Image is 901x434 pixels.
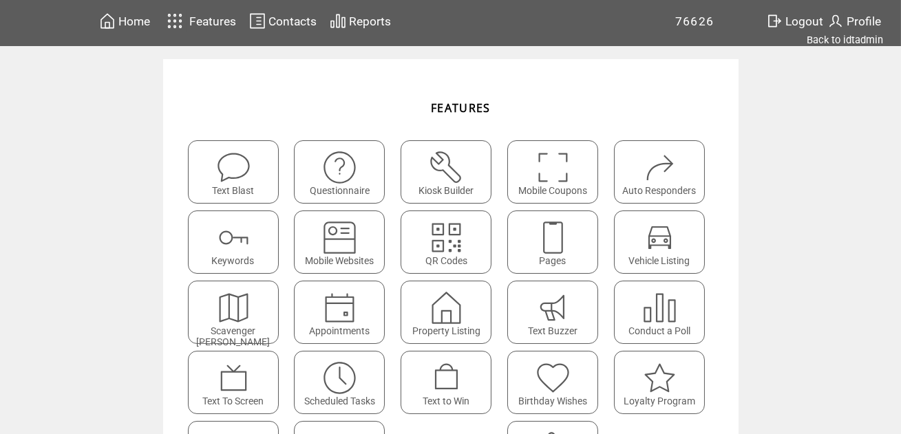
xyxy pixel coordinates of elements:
[642,290,678,326] img: poll.svg
[163,10,187,32] img: features.svg
[349,14,391,28] span: Reports
[188,351,288,414] a: Text To Screen
[189,14,236,28] span: Features
[847,14,881,28] span: Profile
[196,325,270,347] span: Scavenger [PERSON_NAME]
[215,219,252,256] img: keywords.svg
[118,14,150,28] span: Home
[418,185,474,196] span: Kiosk Builder
[535,219,571,256] img: landing-pages.svg
[528,325,577,336] span: Text Buzzer
[614,281,714,344] a: Conduct a Poll
[401,140,500,204] a: Kiosk Builder
[507,210,607,274] a: Pages
[807,34,883,46] a: Back to idtadmin
[764,10,825,32] a: Logout
[249,12,266,30] img: contacts.svg
[161,8,239,34] a: Features
[328,10,393,32] a: Reports
[628,325,690,336] span: Conduct a Poll
[628,255,690,266] span: Vehicle Listing
[212,255,255,266] span: Keywords
[428,360,465,396] img: text-to-win.svg
[825,10,883,32] a: Profile
[212,185,254,196] span: Text Blast
[215,149,252,186] img: text-blast.svg
[614,210,714,274] a: Vehicle Listing
[614,351,714,414] a: Loyalty Program
[642,360,678,396] img: loyalty-program.svg
[401,210,500,274] a: QR Codes
[507,281,607,344] a: Text Buzzer
[321,219,358,256] img: mobile-websites.svg
[423,395,469,406] span: Text to Win
[827,12,844,30] img: profile.svg
[624,395,695,406] span: Loyalty Program
[215,360,252,396] img: text-to-screen.svg
[642,149,678,186] img: auto-responders.svg
[401,351,500,414] a: Text to Win
[188,210,288,274] a: Keywords
[535,360,571,396] img: birthday-wishes.svg
[202,395,264,406] span: Text To Screen
[310,185,370,196] span: Questionnaire
[518,185,587,196] span: Mobile Coupons
[97,10,152,32] a: Home
[401,281,500,344] a: Property Listing
[412,325,480,336] span: Property Listing
[215,290,252,326] img: scavenger.svg
[428,149,465,186] img: tool%201.svg
[622,185,696,196] span: Auto Responders
[321,290,358,326] img: appointments.svg
[188,140,288,204] a: Text Blast
[304,395,375,406] span: Scheduled Tasks
[188,281,288,344] a: Scavenger [PERSON_NAME]
[268,14,317,28] span: Contacts
[294,281,394,344] a: Appointments
[535,290,571,326] img: text-buzzer.svg
[247,10,319,32] a: Contacts
[518,395,587,406] span: Birthday Wishes
[642,219,678,256] img: vehicle-listing.svg
[309,325,370,336] span: Appointments
[428,219,465,256] img: qr.svg
[305,255,374,266] span: Mobile Websites
[785,14,823,28] span: Logout
[330,12,346,30] img: chart.svg
[321,360,358,396] img: scheduled-tasks.svg
[507,351,607,414] a: Birthday Wishes
[535,149,571,186] img: coupons.svg
[294,351,394,414] a: Scheduled Tasks
[507,140,607,204] a: Mobile Coupons
[675,14,714,28] span: 76626
[294,210,394,274] a: Mobile Websites
[614,140,714,204] a: Auto Responders
[431,100,491,116] span: FEATURES
[99,12,116,30] img: home.svg
[321,149,358,186] img: questionnaire.svg
[294,140,394,204] a: Questionnaire
[539,255,566,266] span: Pages
[766,12,783,30] img: exit.svg
[425,255,467,266] span: QR Codes
[428,290,465,326] img: property-listing.svg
